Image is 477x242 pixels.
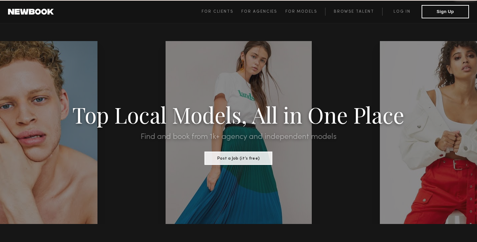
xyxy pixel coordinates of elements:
a: Log in [382,8,422,16]
h2: Find and book from 1k+ agency and independent models [36,133,441,141]
a: Post a Job (it’s free) [205,154,272,161]
a: Browse Talent [325,8,382,16]
button: Post a Job (it’s free) [205,152,272,165]
a: For Models [285,8,325,16]
button: Sign Up [422,5,469,18]
span: For Clients [202,10,233,14]
a: For Clients [202,8,241,16]
h1: Top Local Models, All in One Place [36,104,441,125]
span: For Agencies [241,10,277,14]
span: For Models [285,10,317,14]
a: For Agencies [241,8,285,16]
